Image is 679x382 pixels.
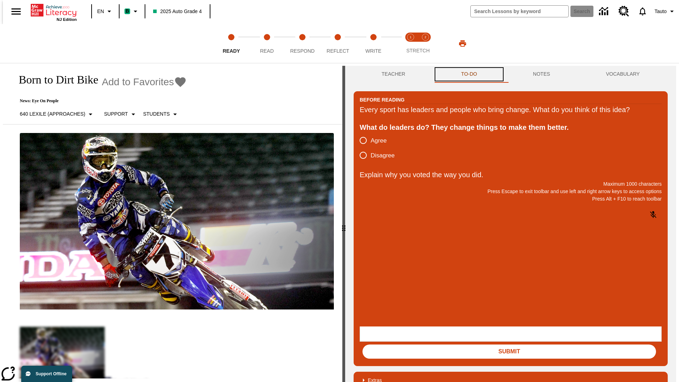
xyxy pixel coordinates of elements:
span: Support Offline [36,371,66,376]
text: 1 [410,35,411,39]
button: Open side menu [6,1,27,22]
span: Read [260,48,274,54]
a: Resource Center, Will open in new tab [614,2,633,21]
img: Motocross racer James Stewart flies through the air on his dirt bike. [20,133,334,310]
button: Profile/Settings [652,5,679,18]
button: Read step 2 of 5 [246,24,287,63]
span: EN [97,8,104,15]
button: TO-DO [433,66,505,83]
p: Explain why you voted the way you did. [360,169,662,180]
button: Ready step 1 of 5 [211,24,252,63]
button: Submit [362,345,656,359]
button: Support Offline [21,366,72,382]
span: Respond [290,48,314,54]
p: News: Eye On People [11,98,187,104]
button: Reflect step 4 of 5 [317,24,358,63]
button: Select Lexile, 640 Lexile (Approaches) [17,108,98,121]
p: Students [143,110,170,118]
div: Home [31,2,77,22]
a: Data Center [595,2,614,21]
div: Instructional Panel Tabs [354,66,668,83]
p: 640 Lexile (Approaches) [20,110,85,118]
div: reading [3,66,342,378]
button: Teacher [354,66,433,83]
span: NJ Edition [57,17,77,22]
button: Boost Class color is mint green. Change class color [122,5,143,18]
p: Support [104,110,128,118]
button: Respond step 3 of 5 [282,24,323,63]
span: Write [365,48,381,54]
button: Stretch Respond step 2 of 2 [415,24,436,63]
button: Add to Favorites - Born to Dirt Bike [102,76,187,88]
button: Write step 5 of 5 [353,24,394,63]
button: Stretch Read step 1 of 2 [400,24,421,63]
span: Add to Favorites [102,76,174,88]
div: poll [360,133,400,163]
button: VOCABULARY [578,66,668,83]
p: Press Alt + F10 to reach toolbar [360,195,662,203]
button: Print [451,37,474,50]
h1: Born to Dirt Bike [11,73,98,86]
button: Scaffolds, Support [101,108,140,121]
text: 2 [424,35,426,39]
a: Notifications [633,2,652,21]
div: activity [345,66,676,382]
button: Select Student [140,108,182,121]
div: Every sport has leaders and people who bring change. What do you think of this idea? [360,104,662,115]
span: STRETCH [406,48,430,53]
p: Maximum 1000 characters [360,180,662,188]
input: search field [471,6,568,17]
div: What do leaders do? They change things to make them better. [360,122,662,133]
button: Language: EN, Select a language [94,5,117,18]
span: 2025 Auto Grade 4 [153,8,202,15]
button: NOTES [505,66,578,83]
span: Agree [371,136,387,145]
span: Tauto [655,8,667,15]
h2: Before Reading [360,96,405,104]
div: Press Enter or Spacebar and then press right and left arrow keys to move the slider [342,66,345,382]
p: Press Escape to exit toolbar and use left and right arrow keys to access options [360,188,662,195]
span: Disagree [371,151,395,160]
span: Ready [223,48,240,54]
span: B [126,7,129,16]
span: Reflect [327,48,349,54]
button: Click to activate and allow voice recognition [645,206,662,223]
body: Explain why you voted the way you did. Maximum 1000 characters Press Alt + F10 to reach toolbar P... [3,6,103,12]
